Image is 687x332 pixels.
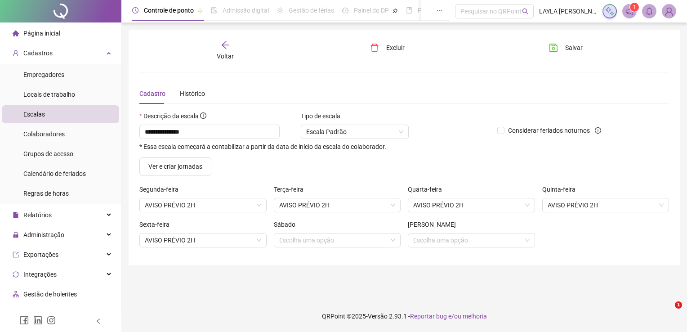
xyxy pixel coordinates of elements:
[504,126,593,135] span: Considerar feriados noturnos
[23,49,53,57] span: Cadastros
[23,170,86,177] span: Calendário de feriados
[306,125,403,139] span: Escala Padrão
[274,220,301,229] label: Sábado
[139,157,211,175] button: Ver e criar jornadas
[633,4,636,10] span: 1
[408,220,462,229] label: Domingo
[548,198,664,212] span: AVISO PRÉVIO 2H
[413,198,530,212] span: AVISO PRÉVIO 2H
[221,40,230,49] span: arrow-left
[13,212,19,218] span: file
[549,43,558,52] span: save
[370,43,379,52] span: delete
[13,50,19,56] span: user-add
[47,316,56,325] span: instagram
[393,8,398,13] span: pushpin
[368,313,388,320] span: Versão
[23,30,60,37] span: Página inicial
[656,301,678,323] iframe: Intercom live chat
[662,4,676,18] img: 2561
[522,8,529,15] span: search
[23,190,69,197] span: Regras de horas
[675,301,682,309] span: 1
[223,7,269,14] span: Admissão digital
[342,7,348,13] span: dashboard
[180,89,205,99] div: Histórico
[595,127,601,134] span: info-circle
[645,7,653,15] span: bell
[217,53,234,60] span: Voltar
[13,291,19,297] span: apartment
[23,71,64,78] span: Empregadores
[139,184,184,194] label: Segunda-feira
[121,301,687,332] footer: QRPoint © 2025 - 2.93.1 -
[23,111,45,118] span: Escalas
[542,184,581,194] label: Quinta-feira
[13,251,19,258] span: export
[436,7,442,13] span: ellipsis
[542,40,589,55] button: Salvar
[143,112,199,120] span: Descrição da escala
[565,43,583,53] span: Salvar
[277,7,283,13] span: sun
[23,291,77,298] span: Gestão de holerites
[13,271,19,278] span: sync
[139,144,386,150] span: * Essa escala começará a contabilizar a partir da data de início da escala do colaborador.
[132,7,138,13] span: clock-circle
[200,112,206,119] span: info-circle
[354,7,389,14] span: Painel do DP
[408,184,448,194] label: Quarta-feira
[13,232,19,238] span: lock
[148,162,202,171] span: Ver e criar jornadas
[33,316,42,325] span: linkedin
[23,150,73,157] span: Grupos de acesso
[23,231,64,238] span: Administração
[630,3,639,12] sup: 1
[95,318,102,324] span: left
[410,313,487,320] span: Reportar bug e/ou melhoria
[539,6,597,16] span: LAYLA [PERSON_NAME] - PERBRAS
[625,7,633,15] span: notification
[386,43,405,53] span: Excluir
[274,184,309,194] label: Terça-feira
[301,111,346,121] label: Tipo de escala
[23,271,57,278] span: Integrações
[289,7,334,14] span: Gestão de férias
[363,40,411,55] button: Excluir
[406,7,412,13] span: book
[20,316,29,325] span: facebook
[23,211,52,219] span: Relatórios
[23,91,75,98] span: Locais de trabalho
[279,198,396,212] span: AVISO PRÉVIO 2H
[605,6,615,16] img: sparkle-icon.fc2bf0ac1784a2077858766a79e2daf3.svg
[144,7,194,14] span: Controle de ponto
[211,7,217,13] span: file-done
[13,30,19,36] span: home
[145,233,261,247] span: AVISO PRÉVIO 2H
[23,130,65,138] span: Colaboradores
[197,8,203,13] span: pushpin
[139,90,165,97] span: Cadastro
[418,7,475,14] span: Folha de pagamento
[145,198,261,212] span: AVISO PRÉVIO 2H
[23,251,58,258] span: Exportações
[139,220,175,229] label: Sexta-feira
